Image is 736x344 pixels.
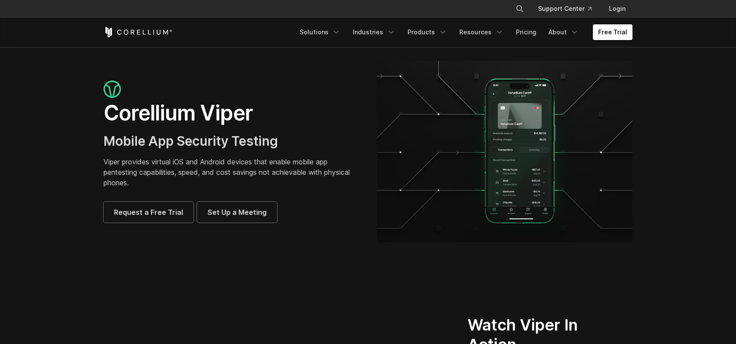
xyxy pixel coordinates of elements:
h1: Corellium Viper [104,100,359,126]
div: Navigation Menu [294,24,632,40]
span: Mobile App Security Testing [104,133,278,149]
span: Set Up a Meeting [207,207,267,217]
button: Search [512,1,528,17]
img: viper_hero [377,61,632,242]
a: Pricing [511,24,542,40]
a: Login [602,1,632,17]
a: Corellium Home [104,27,173,37]
a: About [543,24,584,40]
a: Industries [348,24,401,40]
a: Request a Free Trial [104,202,194,223]
a: Resources [454,24,509,40]
a: Support Center [531,1,599,17]
p: Viper provides virtual iOS and Android devices that enable mobile app pentesting capabilities, sp... [104,157,359,188]
img: viper_icon_large [104,80,121,98]
a: Products [402,24,452,40]
div: Navigation Menu [505,1,632,17]
a: Free Trial [593,24,632,40]
a: Solutions [294,24,346,40]
a: Set Up a Meeting [197,202,277,223]
span: Request a Free Trial [114,207,183,217]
